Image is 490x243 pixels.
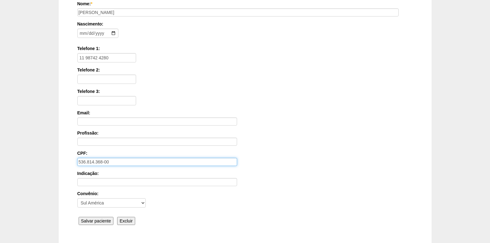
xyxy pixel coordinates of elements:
[77,110,413,116] label: Email:
[77,1,413,7] label: Nome:
[77,21,411,27] label: Nascimento:
[77,130,413,136] label: Profissão:
[91,1,92,6] span: Este campo é obrigatório.
[117,217,135,225] input: Excluir
[79,217,114,225] input: Salvar paciente
[77,45,413,52] label: Telefone 1:
[77,170,413,177] label: Indicação:
[77,88,413,94] label: Telefone 3:
[77,150,413,156] label: CPF:
[77,190,413,197] label: Convênio:
[77,67,413,73] label: Telefone 2:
